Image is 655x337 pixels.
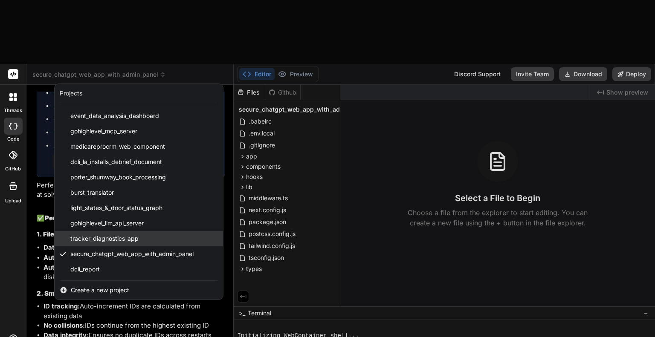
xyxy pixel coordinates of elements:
[71,286,129,294] span: Create a new project
[60,89,82,98] div: Projects
[70,250,194,258] span: secure_chatgpt_web_app_with_admin_panel
[70,142,165,151] span: medicareprocrm_web_component
[70,219,144,228] span: gohighlevel_llm_api_server
[7,135,19,143] label: code
[70,234,139,243] span: tracker_diagnostics_app
[5,165,21,173] label: GitHub
[70,173,166,181] span: porter_shumway_book_processing
[70,127,137,135] span: gohighlevel_mcp_server
[70,265,100,274] span: dcli_report
[70,204,162,212] span: light_states_&_door_status_graph
[5,197,21,205] label: Upload
[4,107,22,114] label: threads
[70,112,159,120] span: event_data_analysis_dashboard
[70,188,114,197] span: burst_translator
[70,158,162,166] span: dcli_la_installs_debrief_document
